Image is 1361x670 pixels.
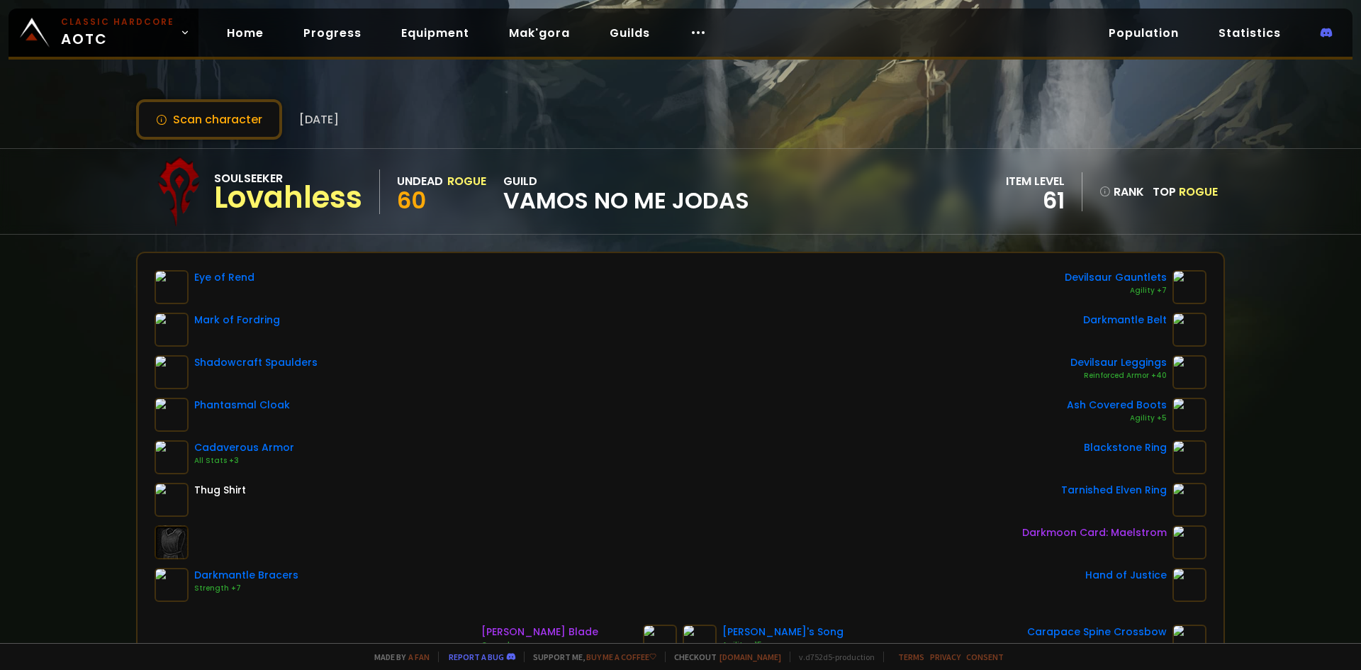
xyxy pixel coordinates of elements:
[215,18,275,48] a: Home
[397,172,443,190] div: Undead
[1085,568,1167,583] div: Hand of Justice
[898,652,924,662] a: Terms
[722,640,880,651] div: Agility +15
[1084,440,1167,455] div: Blackstone Ring
[397,184,426,216] span: 60
[1067,398,1167,413] div: Ash Covered Boots
[1172,270,1206,304] img: item-15063
[155,355,189,389] img: item-16708
[1172,398,1206,432] img: item-18716
[1067,413,1167,424] div: Agility +5
[1070,370,1167,381] div: Reinforced Armor +40
[155,483,189,517] img: item-2105
[481,640,637,651] div: Crusader
[194,440,294,455] div: Cadaverous Armor
[1172,313,1206,347] img: item-22002
[194,398,290,413] div: Phantasmal Cloak
[722,625,880,640] div: [PERSON_NAME]'s Song
[194,455,294,467] div: All Stats +3
[194,270,254,285] div: Eye of Rend
[1027,625,1167,640] div: Carapace Spine Crossbow
[683,625,717,659] img: item-15806
[61,16,174,50] span: AOTC
[9,9,198,57] a: Classic HardcoreAOTC
[598,18,661,48] a: Guilds
[155,568,189,602] img: item-22004
[449,652,504,662] a: Report a bug
[1099,183,1144,201] div: rank
[1153,183,1218,201] div: Top
[366,652,430,662] span: Made by
[194,583,298,594] div: Strength +7
[1083,313,1167,328] div: Darkmantle Belt
[1097,18,1190,48] a: Population
[1172,568,1206,602] img: item-11815
[1172,525,1206,559] img: item-19289
[1006,172,1065,190] div: item level
[155,398,189,432] img: item-18689
[586,652,656,662] a: Buy me a coffee
[194,483,246,498] div: Thug Shirt
[930,652,960,662] a: Privacy
[1172,625,1206,659] img: item-18738
[665,652,781,662] span: Checkout
[299,111,339,128] span: [DATE]
[1172,355,1206,389] img: item-15062
[1172,440,1206,474] img: item-17713
[155,270,189,304] img: item-12587
[1022,525,1167,540] div: Darkmoon Card: Maelstrom
[1179,184,1218,200] span: Rogue
[447,172,486,190] div: Rogue
[214,169,362,187] div: Soulseeker
[194,313,280,328] div: Mark of Fordring
[1006,190,1065,211] div: 61
[498,18,581,48] a: Mak'gora
[524,652,656,662] span: Support me,
[503,172,749,211] div: guild
[1070,355,1167,370] div: Devilsaur Leggings
[1172,483,1206,517] img: item-18500
[643,625,677,659] img: item-2244
[61,16,174,28] small: Classic Hardcore
[966,652,1004,662] a: Consent
[155,440,189,474] img: item-14637
[503,190,749,211] span: Vamos no me jodas
[155,313,189,347] img: item-15411
[194,355,318,370] div: Shadowcraft Spaulders
[194,568,298,583] div: Darkmantle Bracers
[1065,285,1167,296] div: Agility +7
[1065,270,1167,285] div: Devilsaur Gauntlets
[719,652,781,662] a: [DOMAIN_NAME]
[408,652,430,662] a: a fan
[1207,18,1292,48] a: Statistics
[1061,483,1167,498] div: Tarnished Elven Ring
[214,187,362,208] div: Lovahless
[790,652,875,662] span: v. d752d5 - production
[136,99,282,140] button: Scan character
[292,18,373,48] a: Progress
[481,625,637,640] div: [PERSON_NAME] Blade
[390,18,481,48] a: Equipment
